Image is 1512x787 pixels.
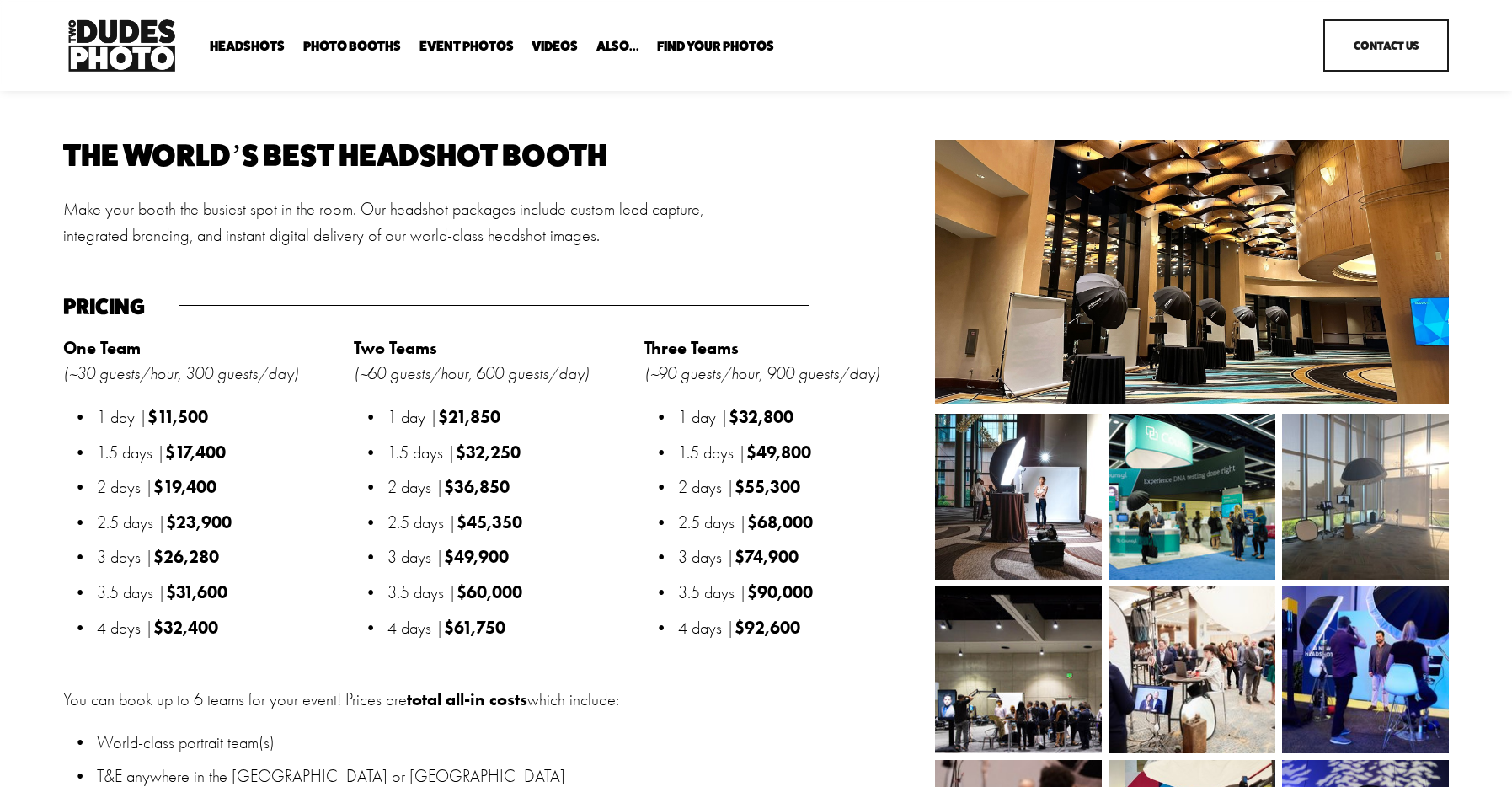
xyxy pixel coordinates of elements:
strong: $32,800 [729,407,793,427]
strong: $90,000 [747,582,813,602]
span: Find Your Photos [657,40,774,53]
span: Also... [596,40,639,53]
em: (~30 guests/hour, 300 guests/day) [63,364,299,383]
img: BIO_Backpack.jpg [935,586,1170,753]
strong: Three Teams [644,338,739,358]
img: Nashville HDC-3.jpg [935,414,1102,581]
p: 4 days | [387,615,635,641]
strong: $74,900 [735,547,799,567]
p: 1 day | [678,404,926,431]
p: World-class portrait team(s) [97,731,926,756]
img: image0.jpeg [1226,414,1449,581]
strong: all-in costs [446,689,527,709]
strong: $68,000 [747,512,813,533]
strong: $49,900 [444,547,509,567]
p: 3.5 days | [97,580,345,606]
strong: $49,800 [746,442,811,463]
a: folder dropdown [596,38,639,54]
img: 23-05-18_TDP_BTS_0017.jpg [1207,586,1457,753]
a: Videos [532,38,578,54]
a: folder dropdown [657,38,774,54]
p: 2.5 days | [678,510,926,536]
strong: $92,600 [735,618,800,638]
strong: $21,850 [438,407,500,427]
p: Make your booth the busiest spot in the room. Our headshot packages include custom lead capture, ... [63,197,751,249]
strong: $61,750 [444,618,505,638]
strong: $32,400 [153,618,218,638]
p: You can book up to 6 teams for your event! Prices are which include: [63,687,926,713]
span: Headshots [210,40,285,53]
strong: $23,900 [166,512,232,533]
p: 3 days | [97,544,345,570]
p: 4 days | [678,615,926,641]
p: 1.5 days | [97,440,345,466]
strong: $60,000 [457,582,522,602]
h4: Pricing [63,296,170,318]
em: (~60 guests/hour, 600 guests/day) [354,364,590,383]
p: 1.5 days | [387,440,635,466]
a: Event Photos [419,38,514,54]
p: 1 day | [387,404,635,431]
em: (~90 guests/hour, 900 guests/day) [644,364,880,383]
strong: Two Teams [354,338,437,358]
strong: $45,350 [457,512,522,533]
p: 4 days | [97,615,345,641]
a: folder dropdown [303,38,401,54]
p: 2.5 days | [97,510,345,536]
strong: $19,400 [153,477,216,497]
p: 3.5 days | [387,580,635,606]
p: 1.5 days | [678,440,926,466]
img: 22-11-16_TDP_BTS_021.jpg [1066,586,1317,753]
strong: $32,250 [456,442,521,463]
p: 2 days | [678,474,926,501]
p: 2.5 days | [387,510,635,536]
strong: $17,400 [165,442,226,463]
strong: $31,600 [166,582,227,602]
p: 2 days | [97,474,345,501]
a: Contact Us [1323,19,1448,72]
h2: The world’s best headshot booth [63,140,751,170]
p: 3 days | [387,544,635,570]
img: _FP_2412.jpg [1065,414,1315,581]
a: folder dropdown [210,38,285,54]
strong: One Team [63,338,141,358]
p: 1 day | [97,404,345,431]
img: Two Dudes Photo | Headshots, Portraits &amp; Photo Booths [63,15,179,76]
strong: total [407,689,441,709]
strong: $26,280 [153,547,219,567]
p: 3 days | [678,544,926,570]
p: 3.5 days | [678,580,926,606]
p: 2 days | [387,474,635,501]
strong: $55,300 [735,477,800,497]
strong: $11,500 [147,407,208,427]
span: Photo Booths [303,40,401,53]
strong: $36,850 [444,477,510,497]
